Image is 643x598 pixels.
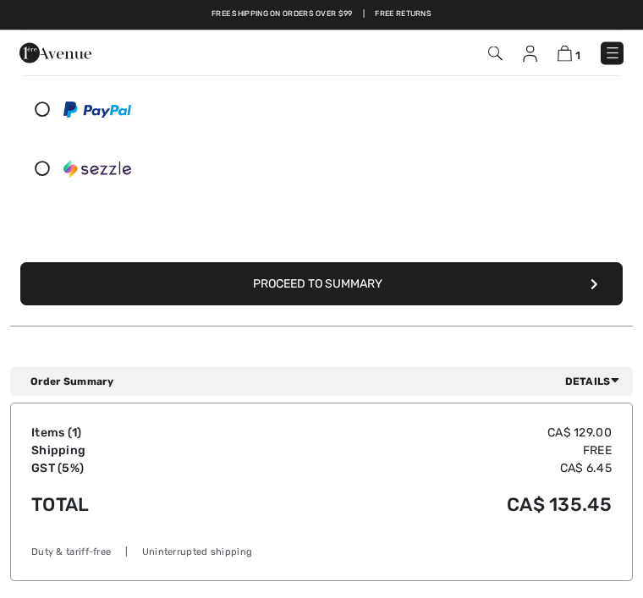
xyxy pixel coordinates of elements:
[375,8,431,20] a: Free Returns
[72,426,77,441] span: 1
[238,425,612,442] td: CA$ 129.00
[558,46,572,62] img: Shopping Bag
[19,46,91,60] a: 1ère Avenue
[238,460,612,478] td: CA$ 6.45
[31,478,238,533] td: Total
[363,8,365,20] span: |
[31,460,238,478] td: GST (5%)
[31,442,238,460] td: Shipping
[31,546,612,561] div: Duty & tariff-free | Uninterrupted shipping
[20,263,623,306] button: Proceed to Summary
[604,45,621,62] img: Menu
[523,46,537,63] img: My Info
[238,442,612,460] td: Free
[19,36,91,70] img: 1ère Avenue
[30,375,626,390] div: Order Summary
[63,102,131,118] img: PayPal
[238,478,612,533] td: CA$ 135.45
[63,161,131,178] img: Sezzle
[488,47,503,61] img: Search
[558,45,580,63] a: 1
[212,8,353,20] a: Free shipping on orders over $99
[565,375,626,390] span: Details
[575,49,580,62] span: 1
[31,425,238,442] td: Items ( )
